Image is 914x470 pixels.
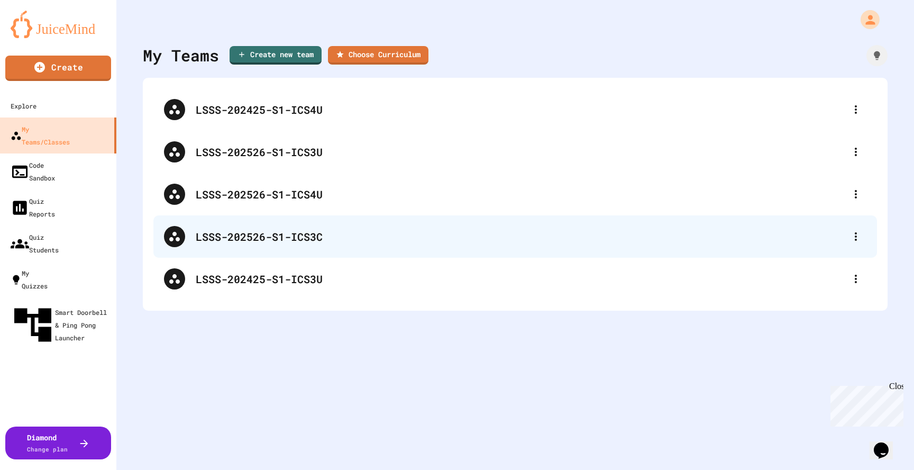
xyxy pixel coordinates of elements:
[11,231,59,256] div: Quiz Students
[5,427,111,459] button: DiamondChange plan
[11,11,106,38] img: logo-orange.svg
[196,102,845,118] div: LSSS-202425-S1-ICS4U
[196,271,845,287] div: LSSS-202425-S1-ICS3U
[153,88,877,131] div: LSSS-202425-S1-ICS4U
[5,56,111,81] a: Create
[826,382,903,427] iframe: chat widget
[849,7,882,32] div: My Account
[27,432,68,454] div: Diamond
[153,215,877,258] div: LSSS-202526-S1-ICS3C
[230,46,322,65] a: Create new team
[870,428,903,459] iframe: chat widget
[328,46,428,65] a: Choose Curriculum
[11,267,48,292] div: My Quizzes
[11,100,36,112] div: Explore
[866,45,888,66] div: How it works
[11,123,70,148] div: My Teams/Classes
[4,4,73,67] div: Chat with us now!Close
[153,173,877,215] div: LSSS-202526-S1-ICS4U
[11,159,55,184] div: Code Sandbox
[196,144,845,160] div: LSSS-202526-S1-ICS3U
[196,186,845,202] div: LSSS-202526-S1-ICS4U
[153,131,877,173] div: LSSS-202526-S1-ICS3U
[27,445,68,453] span: Change plan
[143,43,219,67] div: My Teams
[11,303,112,347] div: Smart Doorbell & Ping Pong Launcher
[196,229,845,245] div: LSSS-202526-S1-ICS3C
[153,258,877,300] div: LSSS-202425-S1-ICS3U
[11,195,55,220] div: Quiz Reports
